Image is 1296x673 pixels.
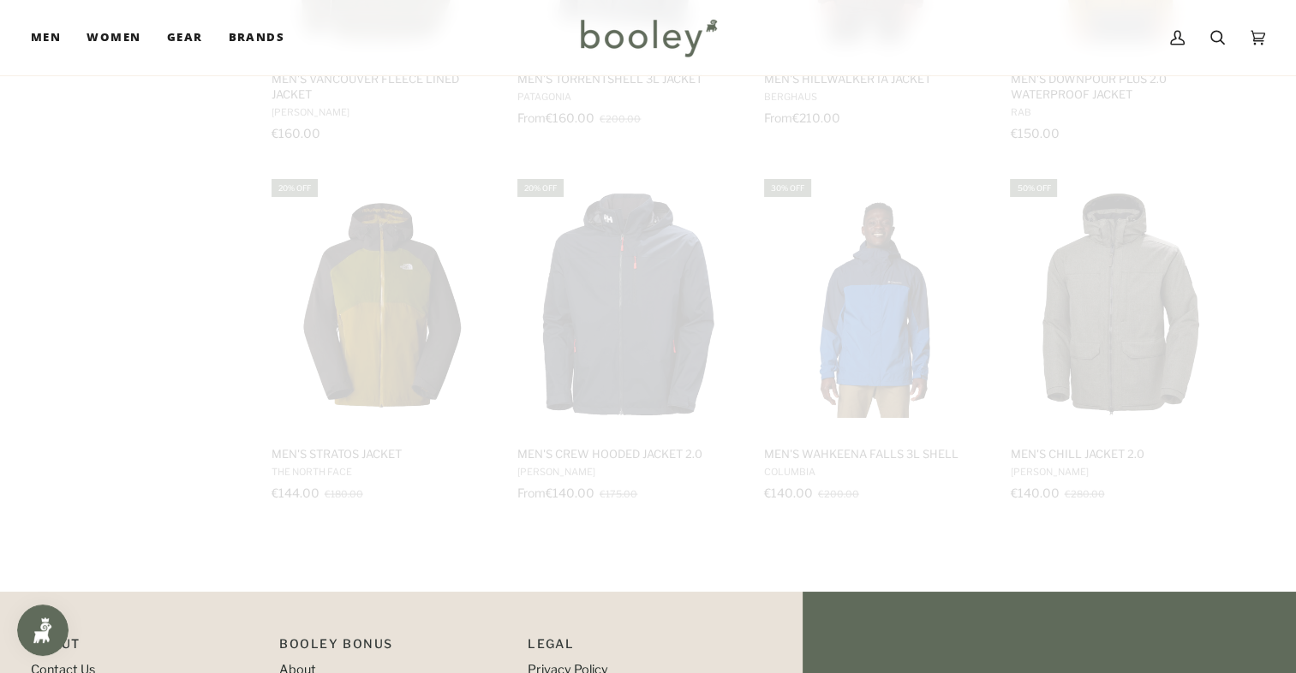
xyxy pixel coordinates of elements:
[31,634,262,661] p: Pipeline_Footer Main
[279,634,511,661] p: Booley Bonus
[31,29,61,46] span: Men
[17,605,69,656] iframe: Button to open loyalty program pop-up
[528,634,759,661] p: Pipeline_Footer Sub
[228,29,284,46] span: Brands
[167,29,203,46] span: Gear
[573,13,723,63] img: Booley
[87,29,140,46] span: Women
